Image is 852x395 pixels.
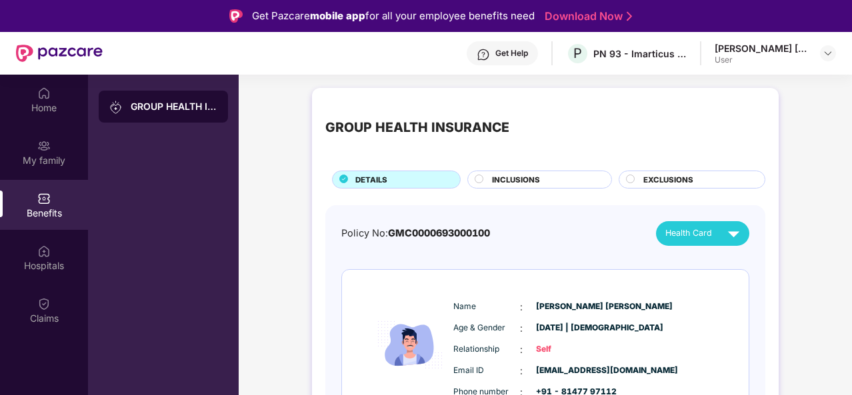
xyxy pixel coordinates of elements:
[643,174,693,186] span: EXCLUSIONS
[453,343,520,356] span: Relationship
[722,222,745,245] img: svg+xml;base64,PHN2ZyB4bWxucz0iaHR0cDovL3d3dy53My5vcmcvMjAwMC9zdmciIHZpZXdCb3g9IjAgMCAyNCAyNCIgd2...
[656,221,749,246] button: Health Card
[229,9,243,23] img: Logo
[573,45,582,61] span: P
[715,42,808,55] div: [PERSON_NAME] [PERSON_NAME]
[16,45,103,62] img: New Pazcare Logo
[341,226,490,241] div: Policy No:
[37,244,51,258] img: svg+xml;base64,PHN2ZyBpZD0iSG9zcGl0YWxzIiB4bWxucz0iaHR0cDovL3d3dy53My5vcmcvMjAwMC9zdmciIHdpZHRoPS...
[388,227,490,238] span: GMC0000693000100
[715,55,808,65] div: User
[109,101,123,114] img: svg+xml;base64,PHN2ZyB3aWR0aD0iMjAiIGhlaWdodD0iMjAiIHZpZXdCb3g9IjAgMCAyMCAyMCIgZmlsbD0ibm9uZSIgeG...
[520,364,523,378] span: :
[252,8,535,24] div: Get Pazcare for all your employee benefits need
[536,364,603,377] span: [EMAIL_ADDRESS][DOMAIN_NAME]
[37,139,51,153] img: svg+xml;base64,PHN2ZyB3aWR0aD0iMjAiIGhlaWdodD0iMjAiIHZpZXdCb3g9IjAgMCAyMCAyMCIgZmlsbD0ibm9uZSIgeG...
[545,9,628,23] a: Download Now
[453,364,520,377] span: Email ID
[453,322,520,334] span: Age & Gender
[355,174,387,186] span: DETAILS
[37,297,51,310] img: svg+xml;base64,PHN2ZyBpZD0iQ2xhaW0iIHhtbG5zPSJodHRwOi8vd3d3LnczLm9yZy8yMDAwL3N2ZyIgd2lkdGg9IjIwIi...
[492,174,540,186] span: INCLUSIONS
[536,343,603,356] span: Self
[520,342,523,357] span: :
[823,48,833,59] img: svg+xml;base64,PHN2ZyBpZD0iRHJvcGRvd24tMzJ4MzIiIHhtbG5zPSJodHRwOi8vd3d3LnczLm9yZy8yMDAwL3N2ZyIgd2...
[536,300,603,313] span: [PERSON_NAME] [PERSON_NAME]
[37,87,51,100] img: svg+xml;base64,PHN2ZyBpZD0iSG9tZSIgeG1sbnM9Imh0dHA6Ly93d3cudzMub3JnLzIwMDAvc3ZnIiB3aWR0aD0iMjAiIG...
[520,321,523,336] span: :
[495,48,528,59] div: Get Help
[520,300,523,314] span: :
[477,48,490,61] img: svg+xml;base64,PHN2ZyBpZD0iSGVscC0zMngzMiIgeG1sbnM9Imh0dHA6Ly93d3cudzMub3JnLzIwMDAvc3ZnIiB3aWR0aD...
[536,322,603,334] span: [DATE] | [DEMOGRAPHIC_DATA]
[310,9,365,22] strong: mobile app
[627,9,632,23] img: Stroke
[325,117,509,138] div: GROUP HEALTH INSURANCE
[593,47,687,60] div: PN 93 - Imarticus Learning Private Limited
[665,226,712,240] span: Health Card
[37,192,51,205] img: svg+xml;base64,PHN2ZyBpZD0iQmVuZWZpdHMiIHhtbG5zPSJodHRwOi8vd3d3LnczLm9yZy8yMDAwL3N2ZyIgd2lkdGg9Ij...
[131,100,217,113] div: GROUP HEALTH INSURANCE
[453,300,520,313] span: Name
